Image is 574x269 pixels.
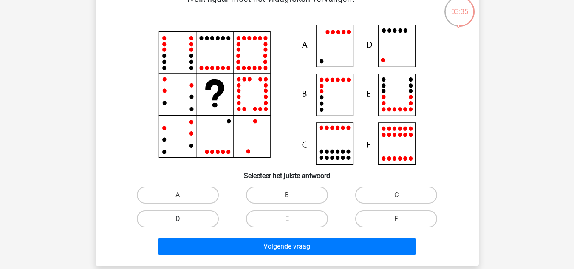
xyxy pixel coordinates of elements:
[137,210,219,227] label: D
[355,210,437,227] label: F
[158,238,416,255] button: Volgende vraag
[246,187,328,204] label: B
[246,210,328,227] label: E
[109,165,465,180] h6: Selecteer het juiste antwoord
[137,187,219,204] label: A
[355,187,437,204] label: C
